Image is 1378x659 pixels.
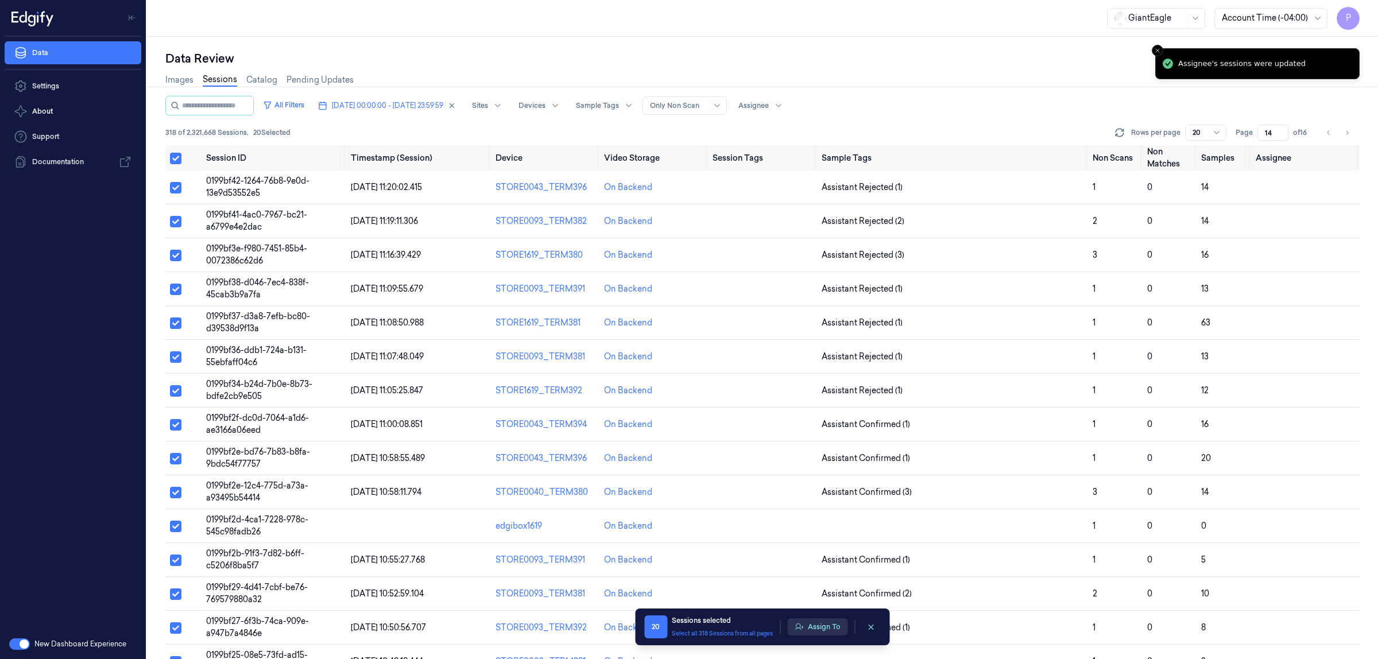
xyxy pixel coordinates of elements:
span: 0 [1147,419,1152,429]
button: Select row [170,284,181,295]
div: Sessions selected [672,615,773,626]
span: Assistant Confirmed (1) [822,452,910,464]
span: 8 [1201,622,1206,633]
th: Timestamp (Session) [346,145,491,170]
button: [DATE] 00:00:00 - [DATE] 23:59:59 [313,96,460,115]
span: [DATE] 10:50:56.707 [351,622,426,633]
button: Select all 318 Sessions from all pages [672,629,773,638]
div: On Backend [604,622,652,634]
span: 0 [1147,317,1152,328]
span: Page [1236,127,1253,138]
span: 0199bf34-b24d-7b0e-8b73-bdfe2cb9e505 [206,379,312,401]
div: edgibox1619 [496,520,595,532]
span: Assistant Rejected (1) [822,283,903,295]
span: Assistant Rejected (2) [822,215,904,227]
th: Session Tags [708,145,816,170]
span: Assistant Confirmed (3) [822,486,912,498]
div: STORE1619_TERM380 [496,249,595,261]
th: Non Scans [1088,145,1143,170]
div: On Backend [604,215,652,227]
button: Select row [170,487,181,498]
span: 3 [1093,487,1097,497]
span: 0 [1147,521,1152,531]
button: Select row [170,419,181,431]
span: 0199bf2f-dc0d-7064-a1d6-ae3166a06eed [206,413,309,435]
span: 0 [1147,487,1152,497]
div: STORE0093_TERM391 [496,554,595,566]
div: On Backend [604,418,652,431]
a: Catalog [246,74,277,86]
span: 0 [1147,216,1152,226]
span: Assistant Confirmed (2) [822,588,912,600]
a: Data [5,41,141,64]
span: 1 [1093,453,1096,463]
div: STORE0040_TERM380 [496,486,595,498]
span: 63 [1201,317,1210,328]
span: 0 [1147,555,1152,565]
span: 0199bf29-4d41-7cbf-be76-769579880a32 [206,582,308,604]
span: 0199bf2b-91f3-7d82-b6ff-c5206f8ba5f7 [206,548,304,571]
div: STORE0093_TERM382 [496,215,595,227]
nav: pagination [1321,125,1355,141]
span: 20 [644,615,667,638]
div: Data Review [165,51,1360,67]
span: 0199bf2e-12c4-775d-a73a-a93495b54414 [206,480,308,503]
span: 13 [1201,284,1209,294]
button: Select row [170,385,181,397]
p: Rows per page [1131,127,1180,138]
span: 0199bf37-d3a8-7efb-bc80-d39538d9f13a [206,311,310,334]
div: STORE0093_TERM392 [496,622,595,634]
span: [DATE] 11:08:50.988 [351,317,424,328]
button: Select row [170,250,181,261]
div: STORE0043_TERM396 [496,452,595,464]
button: All Filters [258,96,309,114]
button: About [5,100,141,123]
button: Select row [170,453,181,464]
span: 16 [1201,419,1209,429]
span: [DATE] 00:00:00 - [DATE] 23:59:59 [332,100,443,111]
span: 0 [1147,182,1152,192]
div: On Backend [604,283,652,295]
div: STORE0093_TERM391 [496,283,595,295]
button: clearSelection [862,618,880,636]
span: 1 [1093,182,1096,192]
span: 20 [1201,453,1211,463]
span: 0199bf42-1264-76b8-9e0d-13e9d53552e5 [206,176,309,198]
button: Select row [170,317,181,329]
span: Assistant Rejected (1) [822,385,903,397]
span: 20 Selected [253,127,291,138]
span: 0 [1147,284,1152,294]
th: Assignee [1251,145,1360,170]
span: Assistant Rejected (1) [822,351,903,363]
div: On Backend [604,317,652,329]
span: 2 [1093,588,1097,599]
span: [DATE] 11:07:48.049 [351,351,424,362]
span: 3 [1093,250,1097,260]
span: 1 [1093,385,1096,396]
span: 0 [1147,588,1152,599]
span: Assistant Confirmed (1) [822,554,910,566]
th: Session ID [202,145,346,170]
a: Pending Updates [287,74,354,86]
th: Non Matches [1143,145,1197,170]
span: [DATE] 11:09:55.679 [351,284,423,294]
button: Select row [170,521,181,532]
span: 16 [1201,250,1209,260]
div: On Backend [604,385,652,397]
div: On Backend [604,588,652,600]
button: Select row [170,622,181,634]
span: 1 [1093,419,1096,429]
span: 1 [1093,521,1096,531]
span: 1 [1093,351,1096,362]
div: On Backend [604,520,652,532]
div: On Backend [604,452,652,464]
div: On Backend [604,351,652,363]
span: 1 [1093,622,1096,633]
span: 0 [1147,250,1152,260]
div: STORE1619_TERM381 [496,317,595,329]
div: On Backend [604,486,652,498]
button: Assign To [787,618,847,635]
span: 0199bf2d-4ca1-7228-978c-545c98fadb26 [206,514,308,537]
div: On Backend [604,181,652,193]
span: 0 [1147,385,1152,396]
